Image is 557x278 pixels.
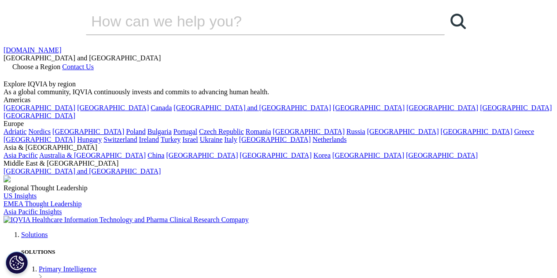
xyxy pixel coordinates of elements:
a: Israel [182,136,198,143]
a: Ireland [139,136,159,143]
a: Hungary [77,136,102,143]
a: Portugal [173,128,197,135]
a: [GEOGRAPHIC_DATA] [4,104,75,111]
div: Explore IQVIA by region [4,80,553,88]
a: Canada [151,104,172,111]
div: Europe [4,120,553,128]
a: Search [445,8,471,34]
a: Asia Pacific [4,152,38,159]
a: Solutions [21,231,48,238]
div: Middle East & [GEOGRAPHIC_DATA] [4,159,553,167]
a: Czech Republic [199,128,244,135]
input: Search [86,8,420,34]
a: Switzerland [103,136,137,143]
a: Bulgaria [148,128,172,135]
a: Netherlands [313,136,347,143]
a: Ukraine [200,136,223,143]
h5: SOLUTIONS [21,248,553,256]
a: US Insights [4,192,37,200]
a: Primary Intelligence [39,265,96,273]
a: China [148,152,164,159]
a: [GEOGRAPHIC_DATA] and [GEOGRAPHIC_DATA] [4,167,161,175]
a: [GEOGRAPHIC_DATA] [333,104,405,111]
div: Regional Thought Leadership [4,184,553,192]
a: Romania [246,128,271,135]
a: Poland [126,128,145,135]
a: [GEOGRAPHIC_DATA] [406,104,478,111]
a: [GEOGRAPHIC_DATA] [367,128,439,135]
a: Contact Us [62,63,94,70]
a: Italy [224,136,237,143]
a: EMEA Thought Leadership [4,200,81,208]
a: Korea [314,152,331,159]
a: [GEOGRAPHIC_DATA] [406,152,478,159]
a: [GEOGRAPHIC_DATA] [77,104,149,111]
div: [GEOGRAPHIC_DATA] and [GEOGRAPHIC_DATA] [4,54,553,62]
a: Nordics [28,128,51,135]
img: IQVIA Healthcare Information Technology and Pharma Clinical Research Company [4,216,249,224]
span: Choose a Region [12,63,60,70]
a: [GEOGRAPHIC_DATA] [332,152,404,159]
a: Asia Pacific Insights [4,208,62,215]
a: [GEOGRAPHIC_DATA] and [GEOGRAPHIC_DATA] [173,104,331,111]
a: [DOMAIN_NAME] [4,46,62,54]
a: [GEOGRAPHIC_DATA] [4,112,75,119]
a: [GEOGRAPHIC_DATA] [239,136,311,143]
svg: Search [450,14,466,29]
div: As a global community, IQVIA continuously invests and commits to advancing human health. [4,88,553,96]
a: Turkey [161,136,181,143]
a: Adriatic [4,128,26,135]
a: [GEOGRAPHIC_DATA] [166,152,238,159]
img: 2093_analyzing-data-using-big-screen-display-and-laptop.png [4,175,11,182]
a: [GEOGRAPHIC_DATA] [441,128,513,135]
a: Russia [347,128,365,135]
button: Cookies Settings [6,252,28,274]
a: [GEOGRAPHIC_DATA] [273,128,345,135]
a: [GEOGRAPHIC_DATA] [240,152,312,159]
a: [GEOGRAPHIC_DATA] [480,104,552,111]
a: [GEOGRAPHIC_DATA] [52,128,124,135]
div: Americas [4,96,553,104]
div: Asia & [GEOGRAPHIC_DATA] [4,144,553,152]
a: [GEOGRAPHIC_DATA] [4,136,75,143]
a: Australia & [GEOGRAPHIC_DATA] [39,152,146,159]
a: Greece [514,128,534,135]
